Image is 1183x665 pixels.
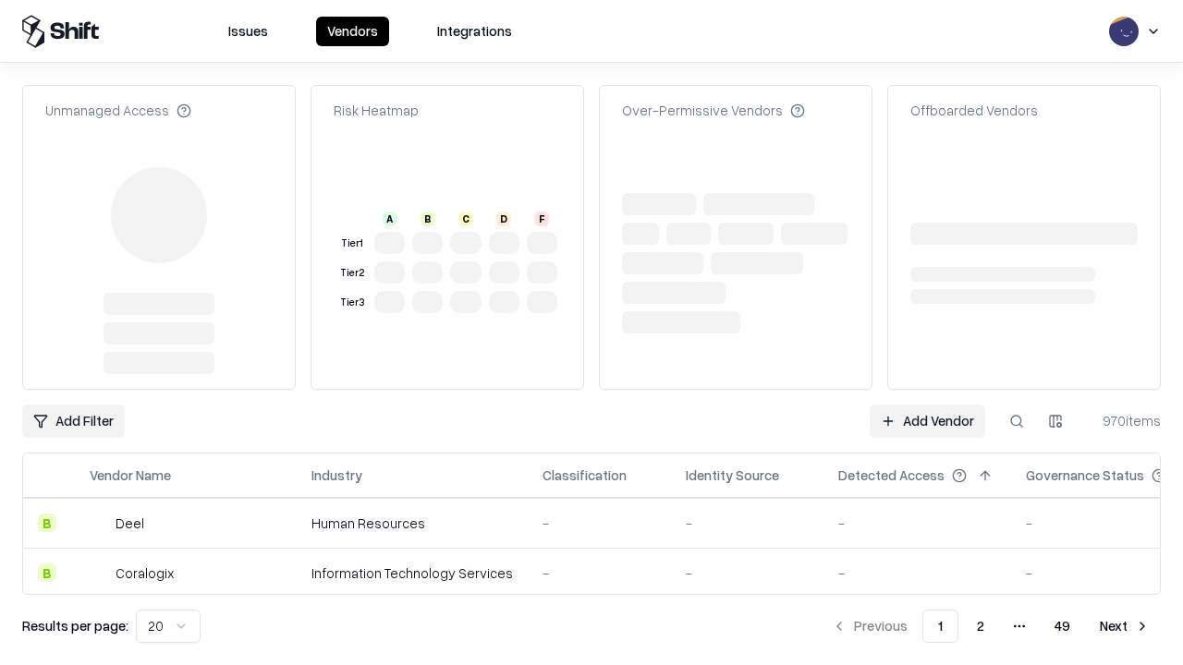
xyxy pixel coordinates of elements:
button: Add Filter [22,405,125,438]
div: 970 items [1087,411,1161,430]
div: C [458,212,473,226]
div: Vendor Name [90,465,171,485]
div: - [543,514,656,533]
div: Risk Heatmap [334,101,419,120]
div: F [534,212,549,226]
button: Next [1089,610,1161,643]
div: - [543,563,656,583]
button: 49 [1040,610,1085,643]
div: Governance Status [1026,465,1144,485]
div: - [838,563,996,583]
div: - [838,514,996,533]
div: Over-Permissive Vendors [622,101,805,120]
div: A [383,212,397,226]
img: Deel [90,514,108,532]
div: Tier 2 [337,265,367,281]
div: Tier 1 [337,236,367,251]
nav: pagination [821,610,1161,643]
div: Industry [311,465,362,485]
button: 1 [922,610,958,643]
p: Results per page: [22,616,128,635]
div: B [421,212,435,226]
div: D [496,212,511,226]
div: B [38,514,56,532]
div: Human Resources [311,514,513,533]
button: Issues [217,17,279,46]
div: Offboarded Vendors [910,101,1038,120]
div: Classification [543,465,627,485]
div: - [686,514,809,533]
button: Integrations [426,17,523,46]
div: Coralogix [116,563,174,583]
div: Deel [116,514,144,533]
div: Unmanaged Access [45,101,191,120]
div: Tier 3 [337,295,367,310]
button: 2 [962,610,999,643]
button: Vendors [316,17,389,46]
div: Detected Access [838,465,945,485]
div: B [38,563,56,582]
div: Identity Source [686,465,779,485]
a: Add Vendor [870,405,985,438]
div: - [686,563,809,583]
img: Coralogix [90,563,108,582]
div: Information Technology Services [311,563,513,583]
